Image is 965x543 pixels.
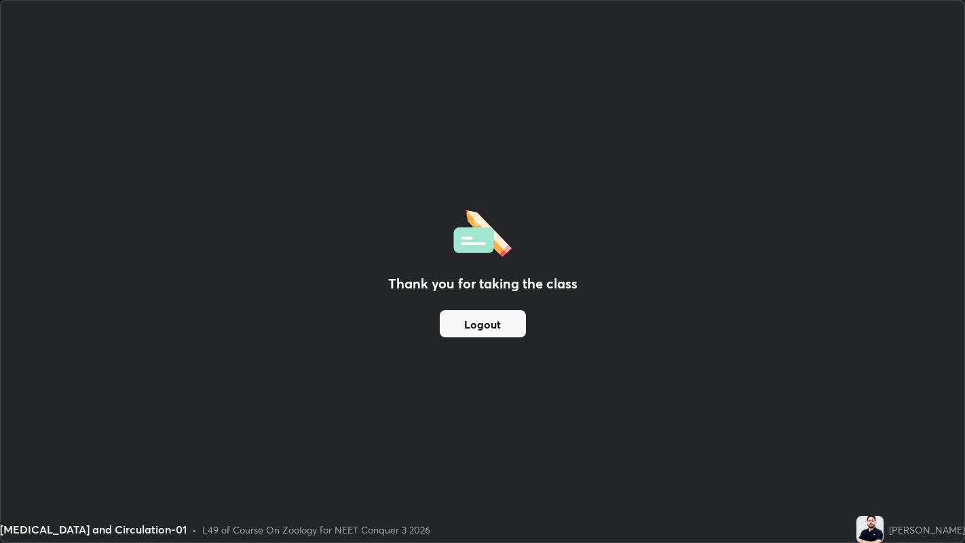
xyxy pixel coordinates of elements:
img: e939dec78aec4a798ee8b8f1da9afb5d.jpg [856,516,884,543]
img: offlineFeedback.1438e8b3.svg [453,206,512,257]
div: L49 of Course On Zoology for NEET Conquer 3 2026 [202,523,430,537]
button: Logout [440,310,526,337]
div: [PERSON_NAME] [889,523,965,537]
div: • [192,523,197,537]
h2: Thank you for taking the class [388,274,578,294]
